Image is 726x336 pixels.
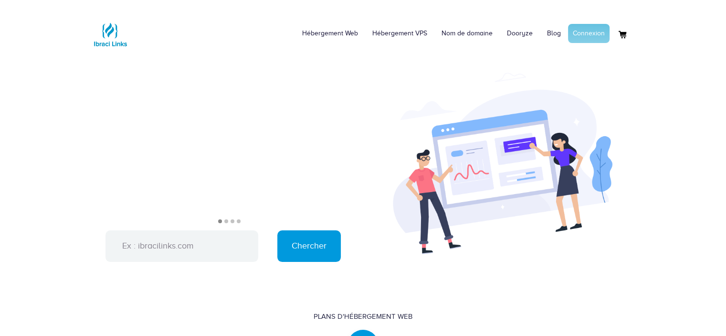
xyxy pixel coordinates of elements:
div: Plans d'hébergement Web [314,312,412,322]
a: Connexion [568,24,610,43]
a: Nom de domaine [434,19,500,48]
a: Logo Ibraci Links [91,7,129,54]
img: Logo Ibraci Links [91,15,129,54]
a: Dooryze [500,19,540,48]
input: Chercher [277,230,341,262]
a: Hébergement VPS [365,19,434,48]
input: Ex : ibracilinks.com [105,230,258,262]
a: Blog [540,19,568,48]
a: Hébergement Web [295,19,365,48]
